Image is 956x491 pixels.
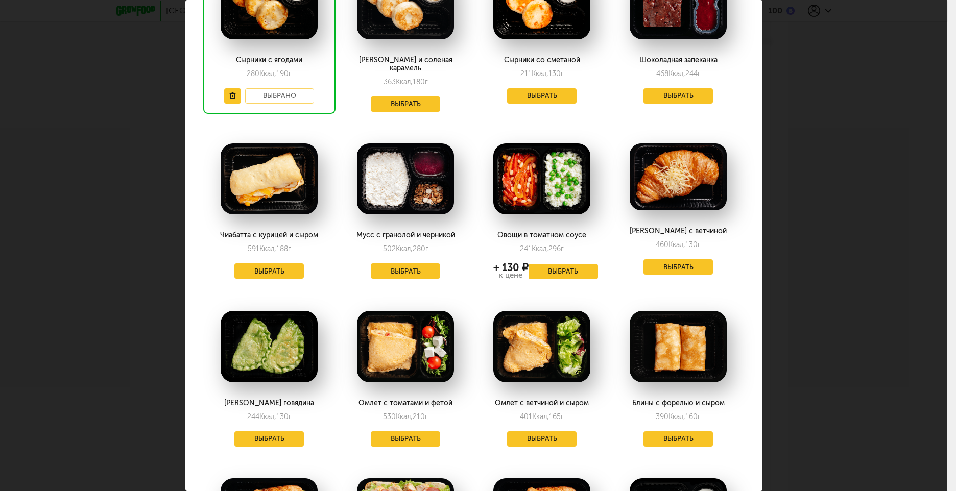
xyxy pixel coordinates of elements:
[371,263,440,279] button: Выбрать
[561,69,564,78] span: г
[630,143,727,211] img: big_14ELlZKmpzvjkNI9.png
[507,88,577,104] button: Выбрать
[561,244,564,253] span: г
[622,56,734,64] div: Шоколадная запеканка
[371,431,440,447] button: Выбрать
[384,78,428,86] div: 363 180
[520,412,564,421] div: 401 165
[259,244,276,253] span: Ккал,
[259,412,276,421] span: Ккал,
[643,259,713,275] button: Выбрать
[247,69,292,78] div: 280 190
[698,412,701,421] span: г
[656,240,701,249] div: 460 130
[383,244,428,253] div: 502 280
[425,78,428,86] span: г
[248,244,291,253] div: 591 188
[234,431,304,447] button: Выбрать
[349,231,461,239] div: Мусс с гранолой и черникой
[213,399,325,407] div: [PERSON_NAME] говядина
[425,244,428,253] span: г
[493,263,529,272] div: + 130 ₽
[221,311,318,382] img: big_i3vRGv5TYrBXznEe.png
[668,240,685,249] span: Ккал,
[289,69,292,78] span: г
[622,227,734,235] div: [PERSON_NAME] с ветчиной
[520,244,564,253] div: 241 296
[486,399,597,407] div: Омлет с ветчиной и сыром
[532,412,549,421] span: Ккал,
[349,56,461,72] div: [PERSON_NAME] и соленая карамель
[213,56,325,64] div: Сырники с ягодами
[221,143,318,215] img: big_psj8Nh3MtzDMxZNy.png
[698,240,701,249] span: г
[371,96,440,112] button: Выбрать
[656,69,701,78] div: 468 244
[259,69,276,78] span: Ккал,
[622,399,734,407] div: Блины с форелью и сыром
[357,143,454,215] img: big_oNJ7c1XGuxDSvFDf.png
[643,88,713,104] button: Выбрать
[349,399,461,407] div: Омлет с томатами и фетой
[357,311,454,382] img: big_fFqb95ucnSQWj5F6.png
[383,412,428,421] div: 530 210
[493,311,590,382] img: big_tjK7y1X4dDpU5p2h.png
[529,264,598,279] button: Выбрать
[396,78,413,86] span: Ккал,
[643,431,713,447] button: Выбрать
[396,412,413,421] span: Ккал,
[493,143,590,215] img: big_mOe8z449M5M7lfOZ.png
[493,272,529,279] div: к цене
[656,412,701,421] div: 390 160
[532,244,548,253] span: Ккал,
[234,263,304,279] button: Выбрать
[668,69,685,78] span: Ккал,
[698,69,701,78] span: г
[520,69,564,78] div: 211 130
[486,56,597,64] div: Сырники со сметаной
[288,244,291,253] span: г
[289,412,292,421] span: г
[396,244,413,253] span: Ккал,
[532,69,548,78] span: Ккал,
[668,412,685,421] span: Ккал,
[630,311,727,382] img: big_3Mnejz8ECeUGUWJS.png
[425,412,428,421] span: г
[247,412,292,421] div: 244 130
[507,431,577,447] button: Выбрать
[486,231,597,239] div: Овощи в томатном соусе
[561,412,564,421] span: г
[213,231,325,239] div: Чиабатта с курицей и сыром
